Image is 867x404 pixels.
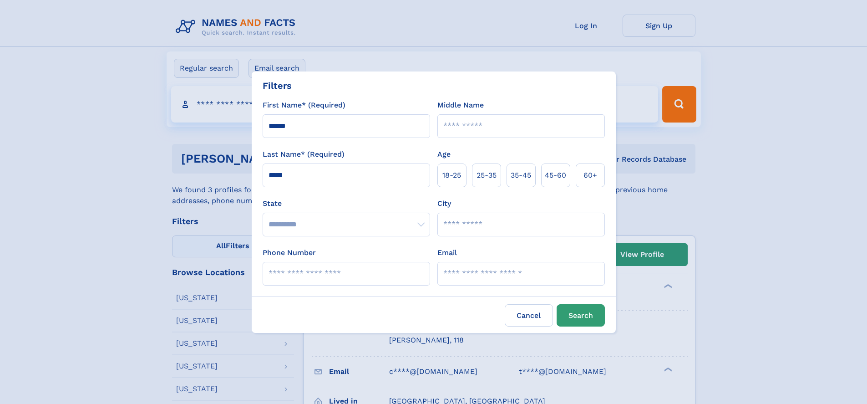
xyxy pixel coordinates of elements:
[437,149,451,160] label: Age
[583,170,597,181] span: 60+
[437,247,457,258] label: Email
[263,149,345,160] label: Last Name* (Required)
[263,198,430,209] label: State
[477,170,497,181] span: 25‑35
[437,198,451,209] label: City
[263,247,316,258] label: Phone Number
[263,79,292,92] div: Filters
[442,170,461,181] span: 18‑25
[545,170,566,181] span: 45‑60
[437,100,484,111] label: Middle Name
[511,170,531,181] span: 35‑45
[505,304,553,327] label: Cancel
[557,304,605,327] button: Search
[263,100,345,111] label: First Name* (Required)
